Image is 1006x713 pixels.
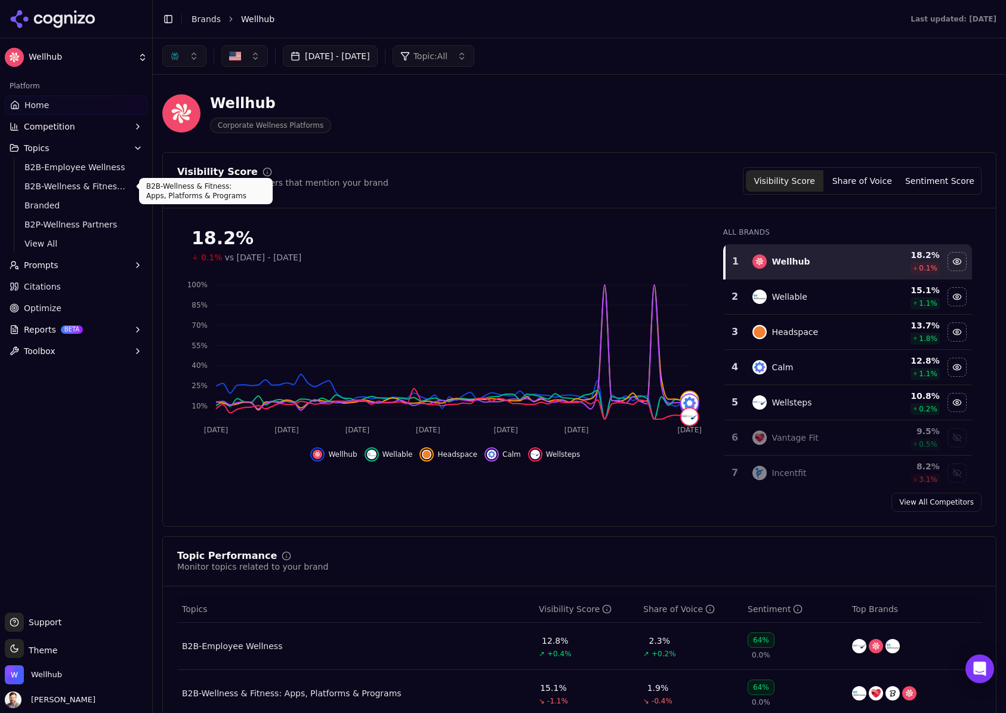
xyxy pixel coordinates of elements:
[729,325,741,339] div: 3
[187,281,208,289] tspan: 100%
[225,251,302,263] span: vs [DATE] - [DATE]
[772,256,810,268] div: Wellhub
[752,697,770,707] span: 0.0%
[20,197,133,214] a: Branded
[852,639,866,653] img: wellsteps
[919,440,937,449] span: 0.5 %
[20,178,133,195] a: B2B-Wellness & Fitness: Apps, Platforms & Programs
[530,450,540,459] img: wellsteps
[5,320,147,339] button: ReportsBETA
[542,635,568,647] div: 12.8%
[885,639,900,653] img: wellable
[748,632,774,648] div: 64%
[210,94,331,113] div: Wellhub
[539,649,545,659] span: ↗
[652,649,676,659] span: +0.2%
[723,228,972,237] div: All Brands
[772,397,811,408] div: Wellsteps
[177,177,388,189] div: Percentage of AI answers that mention your brand
[852,686,866,700] img: wellable
[547,649,572,659] span: +0.4%
[5,256,147,275] button: Prompts
[724,244,972,279] tr: 1wellhubWellhub18.2%0.1%Hide wellhub data
[649,635,671,647] div: 2.3%
[5,277,147,296] a: Citations
[540,682,566,694] div: 15.1%
[192,228,699,249] div: 18.2%
[891,493,982,512] a: View All Competitors
[241,13,274,25] span: Wellhub
[24,616,61,628] span: Support
[177,596,534,623] th: Topics
[919,475,937,484] span: 3.1 %
[885,686,900,700] img: wellness360
[177,167,258,177] div: Visibility Score
[485,447,521,462] button: Hide calm data
[876,249,940,261] div: 18.2 %
[5,117,147,136] button: Competition
[192,301,208,309] tspan: 85%
[192,321,208,330] tspan: 70%
[919,404,937,414] span: 0.2 %
[201,251,223,263] span: 0.1%
[437,450,477,459] span: Headspace
[643,649,649,659] span: ↗
[534,596,638,623] th: visibilityScore
[182,687,402,699] a: B2B-Wellness & Fitness: Apps, Platforms & Programs
[20,216,133,233] a: B2P-Wellness Partners
[162,94,200,133] img: Wellhub
[772,326,818,338] div: Headspace
[192,342,208,350] tspan: 55%
[502,450,521,459] span: Calm
[948,393,967,412] button: Hide wellsteps data
[313,450,322,459] img: wellhub
[752,466,767,480] img: incentfit
[729,395,741,410] div: 5
[643,696,649,706] span: ↘
[24,324,56,336] span: Reports
[422,450,431,459] img: headspace
[539,696,545,706] span: ↘
[345,426,370,434] tspan: [DATE]
[24,259,58,271] span: Prompts
[752,395,767,410] img: wellsteps
[638,596,743,623] th: shareOfVoice
[5,299,147,318] a: Optimize
[752,325,767,339] img: headspace
[177,551,277,561] div: Topic Performance
[948,428,967,447] button: Show vantage fit data
[192,402,208,410] tspan: 10%
[416,426,440,434] tspan: [DATE]
[752,431,767,445] img: vantage fit
[5,692,95,708] button: Open user button
[869,639,883,653] img: wellhub
[729,360,741,374] div: 4
[24,99,49,111] span: Home
[948,287,967,306] button: Hide wellable data
[29,52,133,63] span: Wellhub
[876,425,940,437] div: 9.5 %
[24,238,128,250] span: View All
[652,696,672,706] span: -0.4%
[752,254,767,269] img: wellhub
[192,361,208,370] tspan: 40%
[852,603,898,615] span: Top Brands
[965,654,994,683] div: Open Intercom Messenger
[5,48,24,67] img: Wellhub
[729,466,741,480] div: 7
[919,263,937,273] span: 0.1 %
[876,355,940,367] div: 12.8 %
[192,13,887,25] nav: breadcrumb
[5,342,147,361] button: Toolbox
[31,669,62,680] span: Wellhub
[547,696,568,706] span: -1.1%
[146,182,266,201] p: B2B-Wellness & Fitness: Apps, Platforms & Programs
[752,650,770,660] span: 0.0%
[24,199,128,211] span: Branded
[5,692,21,708] img: Chris Dean
[310,447,357,462] button: Hide wellhub data
[26,694,95,705] span: [PERSON_NAME]
[5,139,147,158] button: Topics
[546,450,580,459] span: Wellsteps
